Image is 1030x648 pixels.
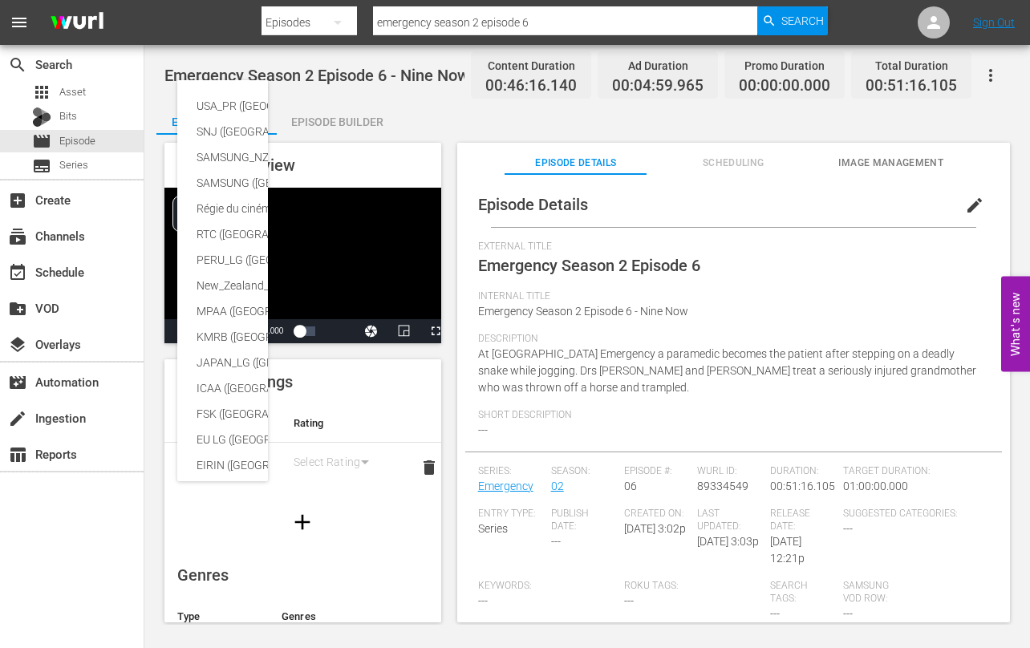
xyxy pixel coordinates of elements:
[197,196,590,221] div: Régie du cinéma ([GEOGRAPHIC_DATA])
[197,324,590,350] div: KMRB ([GEOGRAPHIC_DATA] (the Republic of))
[197,119,590,144] div: SNJ ([GEOGRAPHIC_DATA])
[197,273,590,298] div: New_Zealand_LG ([GEOGRAPHIC_DATA])
[197,452,590,478] div: EIRIN ([GEOGRAPHIC_DATA])
[197,93,590,119] div: USA_PR ([GEOGRAPHIC_DATA] ([GEOGRAPHIC_DATA]))
[197,221,590,247] div: RTC ([GEOGRAPHIC_DATA])
[197,247,590,273] div: PERU_LG ([GEOGRAPHIC_DATA])
[197,401,590,427] div: FSK ([GEOGRAPHIC_DATA])
[1001,277,1030,372] button: Open Feedback Widget
[197,170,590,196] div: SAMSUNG ([GEOGRAPHIC_DATA] (the Republic of))
[197,144,590,170] div: SAMSUNG_NZ ([GEOGRAPHIC_DATA])
[197,478,590,504] div: CNC ([GEOGRAPHIC_DATA])
[197,350,590,375] div: JAPAN_LG ([GEOGRAPHIC_DATA])
[197,427,590,452] div: EU LG ([GEOGRAPHIC_DATA])
[197,298,590,324] div: MPAA ([GEOGRAPHIC_DATA] (the))
[197,375,590,401] div: ICAA ([GEOGRAPHIC_DATA])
